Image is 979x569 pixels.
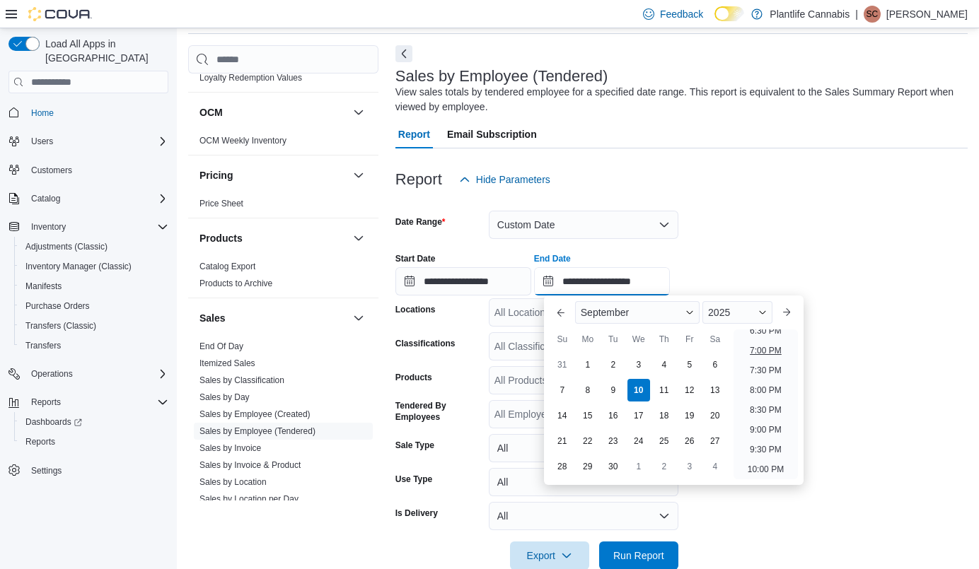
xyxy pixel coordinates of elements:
[188,195,378,218] div: Pricing
[550,301,572,324] button: Previous Month
[577,404,599,427] div: day-15
[31,165,72,176] span: Customers
[704,328,726,351] div: Sa
[714,6,744,21] input: Dark Mode
[627,404,650,427] div: day-17
[534,253,571,264] label: End Date
[395,372,432,383] label: Products
[395,304,436,315] label: Locations
[395,338,456,349] label: Classifications
[31,221,66,233] span: Inventory
[199,198,243,209] span: Price Sheet
[3,189,174,209] button: Catalog
[199,375,284,386] span: Sales by Classification
[20,278,67,295] a: Manifests
[577,353,599,376] div: day-1
[447,120,537,148] span: Email Subscription
[20,298,168,315] span: Purchase Orders
[199,392,250,403] span: Sales by Day
[28,7,92,21] img: Cova
[395,45,412,62] button: Next
[744,401,787,418] li: 8:30 PM
[199,460,301,470] a: Sales by Invoice & Product
[199,494,299,504] a: Sales by Location per Day
[602,404,625,427] div: day-16
[25,241,108,252] span: Adjustments (Classic)
[31,136,53,147] span: Users
[14,336,174,356] button: Transfers
[20,317,168,334] span: Transfers (Classic)
[708,307,730,318] span: 2025
[3,160,174,180] button: Customers
[199,341,243,351] a: End Of Day
[199,341,243,352] span: End Of Day
[20,413,168,430] span: Dashboards
[14,412,174,432] a: Dashboards
[489,434,678,462] button: All
[678,379,701,401] div: day-12
[660,7,703,21] span: Feedback
[25,190,66,207] button: Catalog
[199,168,233,182] h3: Pricing
[577,379,599,401] div: day-8
[534,267,670,295] input: Press the down key to enter a popover containing a calendar. Press the escape key to close the po...
[3,102,174,122] button: Home
[199,231,243,245] h3: Products
[14,316,174,336] button: Transfers (Classic)
[867,6,879,23] span: SC
[395,440,434,451] label: Sale Type
[678,430,701,452] div: day-26
[3,217,174,237] button: Inventory
[25,281,62,292] span: Manifests
[25,462,168,479] span: Settings
[25,105,59,122] a: Home
[31,107,54,119] span: Home
[20,337,66,354] a: Transfers
[653,379,676,401] div: day-11
[551,455,574,478] div: day-28
[31,397,61,408] span: Reports
[199,105,223,119] h3: OCM
[704,430,726,452] div: day-27
[25,261,132,272] span: Inventory Manager (Classic)
[551,430,574,452] div: day-21
[199,73,302,83] a: Loyalty Redemption Values
[678,353,701,376] div: day-5
[199,311,347,325] button: Sales
[25,218,168,235] span: Inventory
[20,278,168,295] span: Manifests
[602,353,625,376] div: day-2
[8,96,168,517] nav: Complex example
[395,253,436,264] label: Start Date
[199,443,261,453] a: Sales by Invoice
[744,421,787,438] li: 9:00 PM
[199,231,347,245] button: Products
[199,136,286,146] a: OCM Weekly Inventory
[770,6,850,23] p: Plantlife Cannabis
[398,120,430,148] span: Report
[20,238,168,255] span: Adjustments (Classic)
[476,172,550,187] span: Hide Parameters
[744,441,787,458] li: 9:30 PM
[25,365,168,382] span: Operations
[31,193,60,204] span: Catalog
[199,442,261,454] span: Sales by Invoice
[25,300,90,312] span: Purchase Orders
[653,404,676,427] div: day-18
[25,133,168,150] span: Users
[489,211,678,239] button: Custom Date
[14,276,174,296] button: Manifests
[395,508,438,519] label: Is Delivery
[395,474,432,485] label: Use Type
[31,368,73,380] span: Operations
[350,230,367,247] button: Products
[20,258,137,275] a: Inventory Manager (Classic)
[453,165,556,194] button: Hide Parameters
[25,161,168,179] span: Customers
[627,455,650,478] div: day-1
[199,278,272,288] a: Products to Archive
[395,267,531,295] input: Press the down key to open a popover containing a calendar.
[350,104,367,121] button: OCM
[551,328,574,351] div: Su
[25,394,168,411] span: Reports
